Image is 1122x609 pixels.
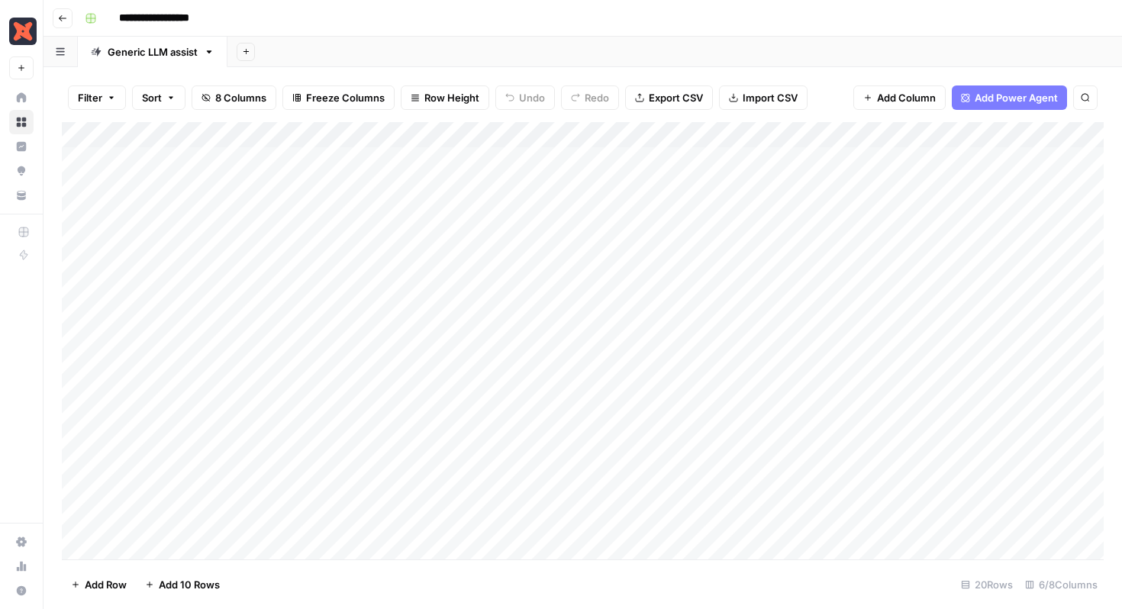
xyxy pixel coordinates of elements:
button: Row Height [401,85,489,110]
span: Add Row [85,577,127,592]
span: Redo [585,90,609,105]
span: Import CSV [743,90,798,105]
span: Undo [519,90,545,105]
button: 8 Columns [192,85,276,110]
div: Generic LLM assist [108,44,198,60]
button: Workspace: Marketing - dbt Labs [9,12,34,50]
span: Freeze Columns [306,90,385,105]
img: Marketing - dbt Labs Logo [9,18,37,45]
button: Export CSV [625,85,713,110]
span: Add Column [877,90,936,105]
a: Opportunities [9,159,34,183]
button: Add Row [62,572,136,597]
a: Generic LLM assist [78,37,227,67]
button: Add Column [853,85,946,110]
button: Redo [561,85,619,110]
span: 8 Columns [215,90,266,105]
span: Filter [78,90,102,105]
button: Filter [68,85,126,110]
div: 6/8 Columns [1019,572,1104,597]
a: Usage [9,554,34,578]
a: Browse [9,110,34,134]
button: Add Power Agent [952,85,1067,110]
span: Add 10 Rows [159,577,220,592]
span: Sort [142,90,162,105]
span: Export CSV [649,90,703,105]
button: Freeze Columns [282,85,395,110]
button: Add 10 Rows [136,572,229,597]
a: Settings [9,530,34,554]
a: Insights [9,134,34,159]
span: Add Power Agent [975,90,1058,105]
button: Sort [132,85,185,110]
span: Row Height [424,90,479,105]
div: 20 Rows [955,572,1019,597]
button: Help + Support [9,578,34,603]
a: Home [9,85,34,110]
button: Undo [495,85,555,110]
a: Your Data [9,183,34,208]
button: Import CSV [719,85,808,110]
